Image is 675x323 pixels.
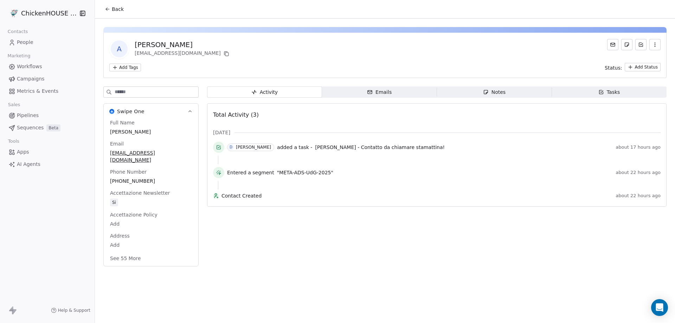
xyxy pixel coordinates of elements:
[106,252,145,265] button: See 55 More
[605,64,622,71] span: Status:
[277,144,312,151] span: added a task -
[58,308,90,313] span: Help & Support
[616,170,661,175] span: about 22 hours ago
[112,199,116,206] div: Si
[17,39,33,46] span: People
[5,99,23,110] span: Sales
[135,40,231,50] div: [PERSON_NAME]
[17,112,39,119] span: Pipelines
[109,109,114,114] img: Swipe One
[110,177,192,185] span: [PHONE_NUMBER]
[5,26,31,37] span: Contacts
[112,6,124,13] span: Back
[6,122,89,134] a: SequencesBeta
[367,89,392,96] div: Emails
[21,9,77,18] span: ChickenHOUSE snc
[483,89,506,96] div: Notes
[109,189,171,196] span: Accettazione Newsletter
[5,51,33,61] span: Marketing
[598,89,620,96] div: Tasks
[17,75,44,83] span: Campaigns
[236,145,271,150] div: [PERSON_NAME]
[6,110,89,121] a: Pipelines
[616,193,661,199] span: about 22 hours ago
[110,220,192,227] span: Add
[6,73,89,85] a: Campaigns
[17,161,40,168] span: AI Agents
[10,9,18,18] img: 4.jpg
[315,143,445,151] a: [PERSON_NAME] - Contatto da chiamare stamattina!
[277,169,333,176] span: "META-ADS-UdG-2025"
[109,64,141,71] button: Add Tags
[110,128,192,135] span: [PERSON_NAME]
[109,168,148,175] span: Phone Number
[17,148,29,156] span: Apps
[17,124,44,131] span: Sequences
[109,232,131,239] span: Address
[46,124,60,131] span: Beta
[17,88,58,95] span: Metrics & Events
[651,299,668,316] div: Open Intercom Messenger
[230,144,232,150] div: D
[111,40,128,57] span: A
[6,159,89,170] a: AI Agents
[315,144,445,150] span: [PERSON_NAME] - Contatto da chiamare stamattina!
[625,63,661,71] button: Add Status
[6,61,89,72] a: Workflows
[109,211,159,218] span: Accettazione Policy
[6,37,89,48] a: People
[104,104,198,119] button: Swipe OneSwipe One
[101,3,128,15] button: Back
[221,192,613,199] span: Contact Created
[227,169,274,176] span: Entered a segment
[6,146,89,158] a: Apps
[51,308,90,313] a: Help & Support
[616,144,661,150] span: about 17 hours ago
[17,63,42,70] span: Workflows
[109,140,125,147] span: Email
[110,241,192,248] span: Add
[110,149,192,163] span: [EMAIL_ADDRESS][DOMAIN_NAME]
[109,119,136,126] span: Full Name
[135,50,231,58] div: [EMAIL_ADDRESS][DOMAIN_NAME]
[8,7,75,19] button: ChickenHOUSE snc
[213,129,230,136] span: [DATE]
[213,111,259,118] span: Total Activity (3)
[5,136,22,147] span: Tools
[117,108,144,115] span: Swipe One
[104,119,198,266] div: Swipe OneSwipe One
[6,85,89,97] a: Metrics & Events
